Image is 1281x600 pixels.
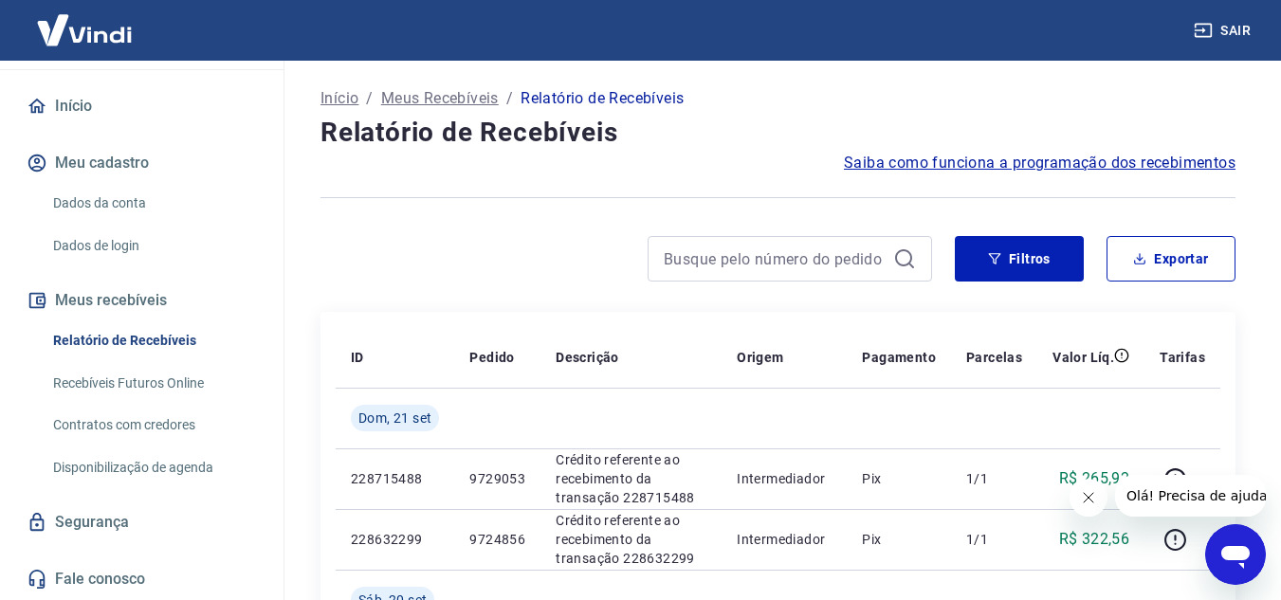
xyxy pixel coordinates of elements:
span: Olá! Precisa de ajuda? [11,13,159,28]
p: Tarifas [1160,348,1205,367]
p: Relatório de Recebíveis [521,87,684,110]
p: Crédito referente ao recebimento da transação 228715488 [556,450,706,507]
button: Meu cadastro [23,142,261,184]
p: Crédito referente ao recebimento da transação 228632299 [556,511,706,568]
iframe: Fechar mensagem [1070,479,1107,517]
p: Descrição [556,348,619,367]
p: 9724856 [469,530,525,549]
button: Exportar [1107,236,1235,282]
p: 1/1 [966,530,1022,549]
a: Dados da conta [46,184,261,223]
a: Contratos com credores [46,406,261,445]
a: Relatório de Recebíveis [46,321,261,360]
p: Pedido [469,348,514,367]
p: R$ 265,92 [1059,467,1130,490]
p: Origem [737,348,783,367]
p: Intermediador [737,469,832,488]
p: 9729053 [469,469,525,488]
a: Início [320,87,358,110]
button: Sair [1190,13,1258,48]
a: Segurança [23,501,261,543]
p: / [506,87,513,110]
p: ID [351,348,364,367]
input: Busque pelo número do pedido [664,245,886,273]
p: / [366,87,373,110]
a: Início [23,85,261,127]
p: 228632299 [351,530,439,549]
a: Disponibilização de agenda [46,448,261,487]
button: Meus recebíveis [23,280,261,321]
a: Fale conosco [23,558,261,600]
a: Dados de login [46,227,261,265]
h4: Relatório de Recebíveis [320,114,1235,152]
span: Dom, 21 set [358,409,431,427]
p: Valor Líq. [1052,348,1114,367]
p: Pix [862,530,936,549]
p: 1/1 [966,469,1022,488]
a: Saiba como funciona a programação dos recebimentos [844,152,1235,174]
a: Meus Recebíveis [381,87,499,110]
p: Parcelas [966,348,1022,367]
p: Intermediador [737,530,832,549]
img: Vindi [23,1,146,59]
button: Filtros [955,236,1084,282]
p: Pix [862,469,936,488]
iframe: Mensagem da empresa [1115,475,1266,517]
a: Recebíveis Futuros Online [46,364,261,403]
p: 228715488 [351,469,439,488]
iframe: Botão para abrir a janela de mensagens [1205,524,1266,585]
p: R$ 322,56 [1059,528,1130,551]
p: Pagamento [862,348,936,367]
